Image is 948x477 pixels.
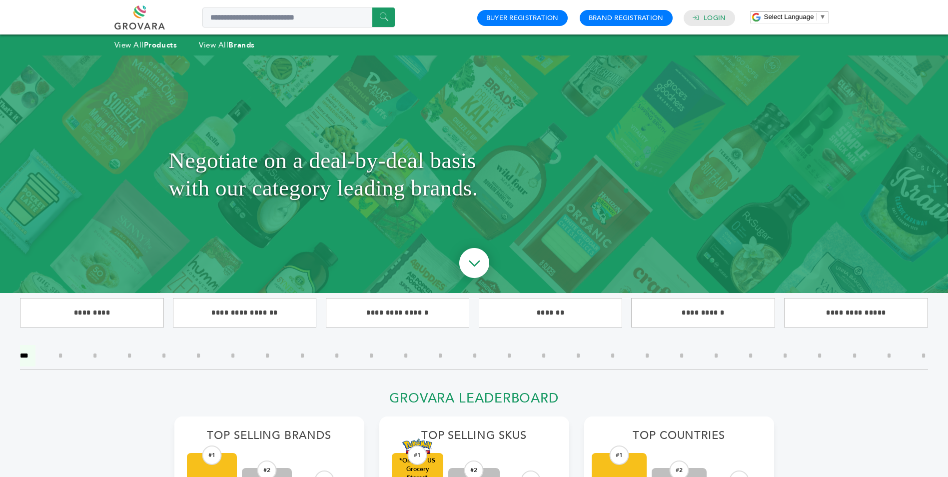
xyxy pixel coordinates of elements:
[402,438,432,454] img: *Only for US Grocery Stores* Pokemon TCG 10 Card Booster Pack – Newest Release (Case of 144 Packs...
[202,7,395,27] input: Search a product or brand...
[764,13,826,20] a: Select Language​
[174,390,774,412] h2: Grovara Leaderboard
[448,238,501,291] img: ourBrandsHeroArrow.png
[704,13,726,22] a: Login
[114,40,177,50] a: View AllProducts
[486,13,559,22] a: Buyer Registration
[589,13,664,22] a: Brand Registration
[169,80,780,268] h1: Negotiate on a deal-by-deal basis with our category leading brands.
[408,445,427,465] div: #1
[817,13,817,20] span: ​
[202,445,221,465] div: #1
[609,445,629,465] div: #1
[597,429,762,448] h2: Top Countries
[820,13,826,20] span: ▼
[144,40,177,50] strong: Products
[187,429,352,448] h2: Top Selling Brands
[392,429,557,448] h2: Top Selling SKUs
[228,40,254,50] strong: Brands
[199,40,255,50] a: View AllBrands
[764,13,814,20] span: Select Language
